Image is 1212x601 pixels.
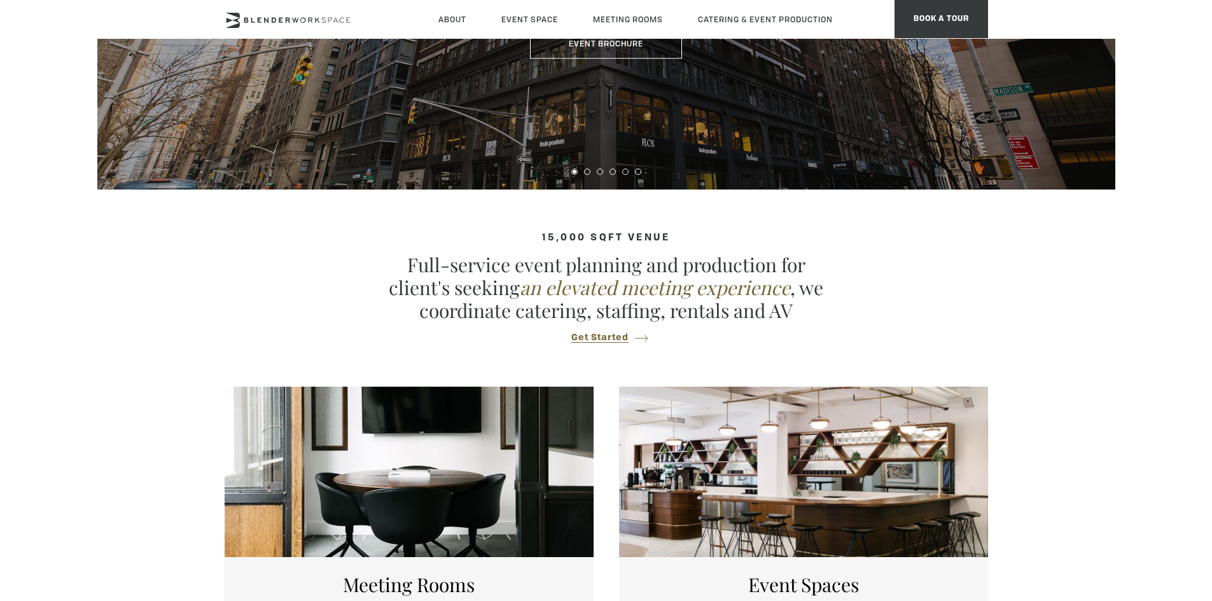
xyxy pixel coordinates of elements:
h5: Event Spaces [638,573,969,596]
h5: Meeting Rooms [244,573,575,596]
button: Get Started [568,332,644,343]
p: Full-service event planning and production for client's seeking , we coordinate catering, staffin... [384,253,829,322]
iframe: Chat Widget [983,438,1212,601]
em: an elevated meeting experience [520,275,790,300]
a: Event Brochure [530,29,682,59]
h4: 15,000 sqft venue [225,233,988,244]
span: Get Started [571,333,629,343]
